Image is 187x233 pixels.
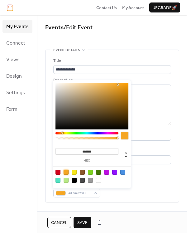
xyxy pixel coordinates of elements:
a: Form [2,102,32,116]
span: Contact Us [96,5,117,11]
span: / Edit Event [64,22,93,33]
span: Form [6,104,17,114]
a: Views [2,53,32,66]
div: #FFFFFF [96,178,101,183]
div: #9013FE [112,170,117,175]
span: Connect [6,38,25,48]
a: Design [2,69,32,83]
span: Settings [6,88,25,98]
div: #4A4A4A [80,178,85,183]
a: My Account [122,4,144,11]
span: Design [6,71,22,81]
div: #7ED321 [88,170,93,175]
button: Cancel [47,217,71,228]
div: #F8E71C [72,170,77,175]
button: Save [74,217,91,228]
div: #D0021B [55,170,60,175]
div: #F5A623 [64,170,69,175]
div: Title [53,58,170,64]
a: Contact Us [96,4,117,11]
div: #8B572A [80,170,85,175]
div: #417505 [96,170,101,175]
span: Upgrade 🚀 [152,5,177,11]
a: Events [45,22,64,33]
div: #9B9B9B [88,178,93,183]
span: My Account [122,5,144,11]
span: #F5A623FF [68,190,90,197]
span: Cancel [51,220,67,226]
div: #000000 [72,178,77,183]
div: #50E3C2 [55,178,60,183]
span: Date and time [53,210,80,216]
a: Settings [2,86,32,99]
button: Upgrade🚀 [149,2,180,12]
div: #B8E986 [64,178,69,183]
span: Views [6,55,20,65]
a: My Events [2,20,32,33]
img: logo [7,4,13,11]
span: My Events [6,22,29,32]
a: Connect [2,36,32,50]
span: Event details [53,47,80,53]
div: #BD10E0 [104,170,109,175]
label: hex [55,159,118,163]
div: #4A90E2 [120,170,125,175]
span: Save [77,220,88,226]
div: Description [53,77,170,83]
